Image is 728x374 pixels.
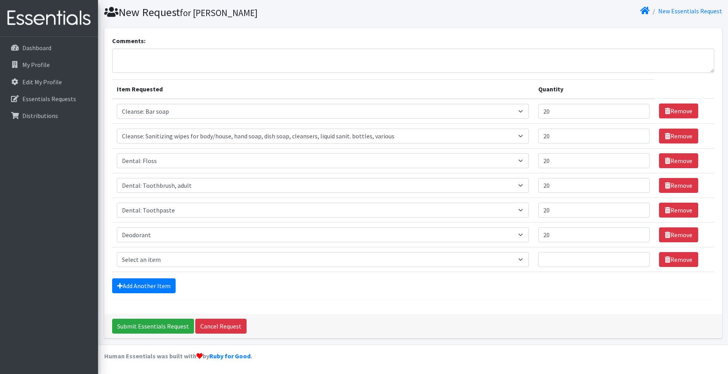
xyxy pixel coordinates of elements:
[22,112,58,120] p: Distributions
[3,91,95,107] a: Essentials Requests
[112,319,194,334] input: Submit Essentials Request
[659,252,698,267] a: Remove
[112,278,176,293] a: Add Another Item
[659,178,698,193] a: Remove
[22,95,76,103] p: Essentials Requests
[3,74,95,90] a: Edit My Profile
[534,79,654,99] th: Quantity
[659,203,698,218] a: Remove
[195,319,247,334] a: Cancel Request
[104,352,252,360] strong: Human Essentials was built with by .
[659,129,698,143] a: Remove
[659,103,698,118] a: Remove
[3,108,95,123] a: Distributions
[112,36,145,45] label: Comments:
[22,78,62,86] p: Edit My Profile
[104,5,410,19] h1: New Request
[658,7,722,15] a: New Essentials Request
[3,57,95,73] a: My Profile
[659,227,698,242] a: Remove
[3,40,95,56] a: Dashboard
[22,61,50,69] p: My Profile
[180,7,258,18] small: for [PERSON_NAME]
[112,79,534,99] th: Item Requested
[22,44,51,52] p: Dashboard
[3,5,95,31] img: HumanEssentials
[659,153,698,168] a: Remove
[209,352,251,360] a: Ruby for Good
